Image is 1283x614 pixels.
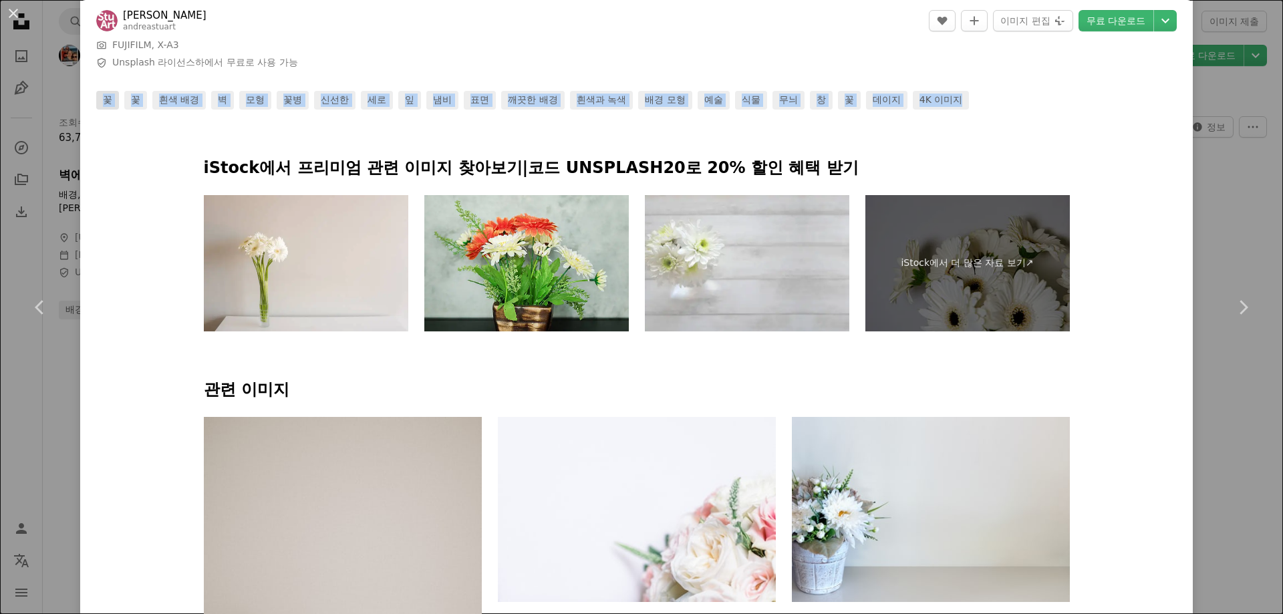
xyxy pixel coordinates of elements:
[929,10,956,31] button: 좋아요
[96,91,119,110] a: 꽃
[772,91,805,110] a: 무늬
[865,195,1070,331] a: iStock에서 더 많은 자료 보기↗
[792,503,1070,515] a: 화분에 담긴 꽃은 중립 표면에 놓입니다.
[112,39,179,52] button: FUJIFILM, X-A3
[993,10,1073,31] button: 이미지 편집
[426,91,458,110] a: 냄비
[124,91,147,110] a: 꽃
[501,91,564,110] a: 깨끗한 배경
[314,91,355,110] a: 신선한
[1154,10,1177,31] button: 다운로드 크기 선택
[838,91,861,110] a: 꽃
[204,158,1070,179] p: iStock에서 프리미엄 관련 이미지 찾아보기 | 코드 UNSPLASH20로 20% 할인 혜택 받기
[913,91,970,110] a: 4K 이미지
[498,417,776,602] img: 흰색 표면에 흰색과 노란색 꽃
[1079,10,1153,31] a: 무료 다운로드
[498,503,776,515] a: 흰색 표면에 흰색과 노란색 꽃
[398,91,421,110] a: 잎
[961,10,988,31] button: 컬렉션에 추가
[735,91,767,110] a: 식물
[424,195,629,331] img: 인공 꽃
[464,91,496,110] a: 표면
[112,57,195,67] a: Unsplash 라이선스
[570,91,633,110] a: 흰색과 녹색
[152,91,206,110] a: 흰색 배경
[638,91,692,110] a: 배경 모형
[1203,243,1283,371] a: 다음
[361,91,393,110] a: 세로
[866,91,907,110] a: 데이지
[277,91,309,110] a: 꽃병
[792,417,1070,602] img: 화분에 담긴 꽃은 중립 표면에 놓입니다.
[204,195,408,331] img: 테이블에 유리 꽃병에 흰색 gerberas
[810,91,833,110] a: 창
[698,91,730,110] a: 예술
[96,10,118,31] img: Andrea Stuart의 프로필로 이동
[123,9,206,22] a: [PERSON_NAME]
[123,22,176,31] a: andreastuart
[211,91,234,110] a: 벽
[112,56,298,69] span: 하에서 무료로 사용 가능
[204,379,1070,401] h4: 관련 이미지
[645,195,849,331] img: 흰색 나무 바탕에 데이지 꽃입니다.
[239,91,271,110] a: 모형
